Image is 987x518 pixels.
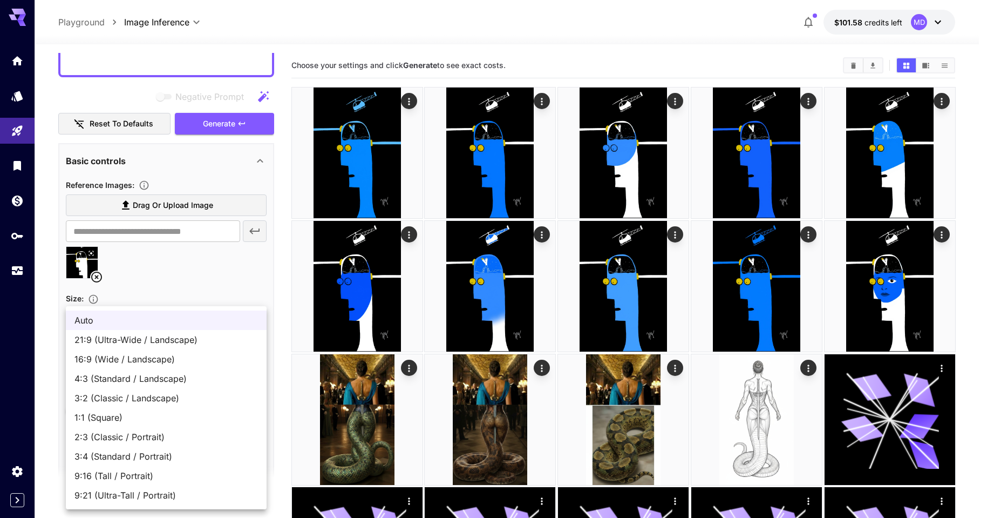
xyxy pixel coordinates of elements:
span: 3:2 (Classic / Landscape) [74,392,258,405]
span: 21:9 (Ultra-Wide / Landscape) [74,333,258,346]
span: 2:3 (Classic / Portrait) [74,430,258,443]
span: 16:9 (Wide / Landscape) [74,353,258,366]
span: 9:21 (Ultra-Tall / Portrait) [74,489,258,502]
span: 1:1 (Square) [74,411,258,424]
span: 9:16 (Tall / Portrait) [74,469,258,482]
span: 3:4 (Standard / Portrait) [74,450,258,463]
span: Auto [74,314,258,327]
span: 4:3 (Standard / Landscape) [74,372,258,385]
